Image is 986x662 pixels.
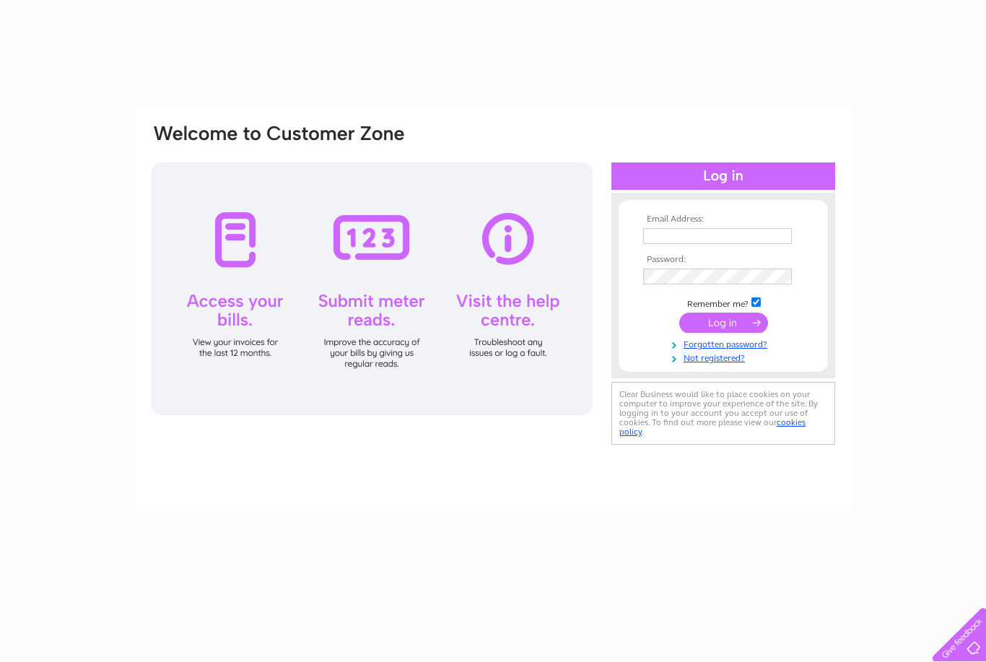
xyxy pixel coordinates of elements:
[640,295,807,310] td: Remember me?
[611,382,835,445] div: Clear Business would like to place cookies on your computer to improve your experience of the sit...
[643,350,807,364] a: Not registered?
[619,417,806,437] a: cookies policy
[640,255,807,265] th: Password:
[643,336,807,350] a: Forgotten password?
[640,214,807,225] th: Email Address:
[679,313,768,333] input: Submit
